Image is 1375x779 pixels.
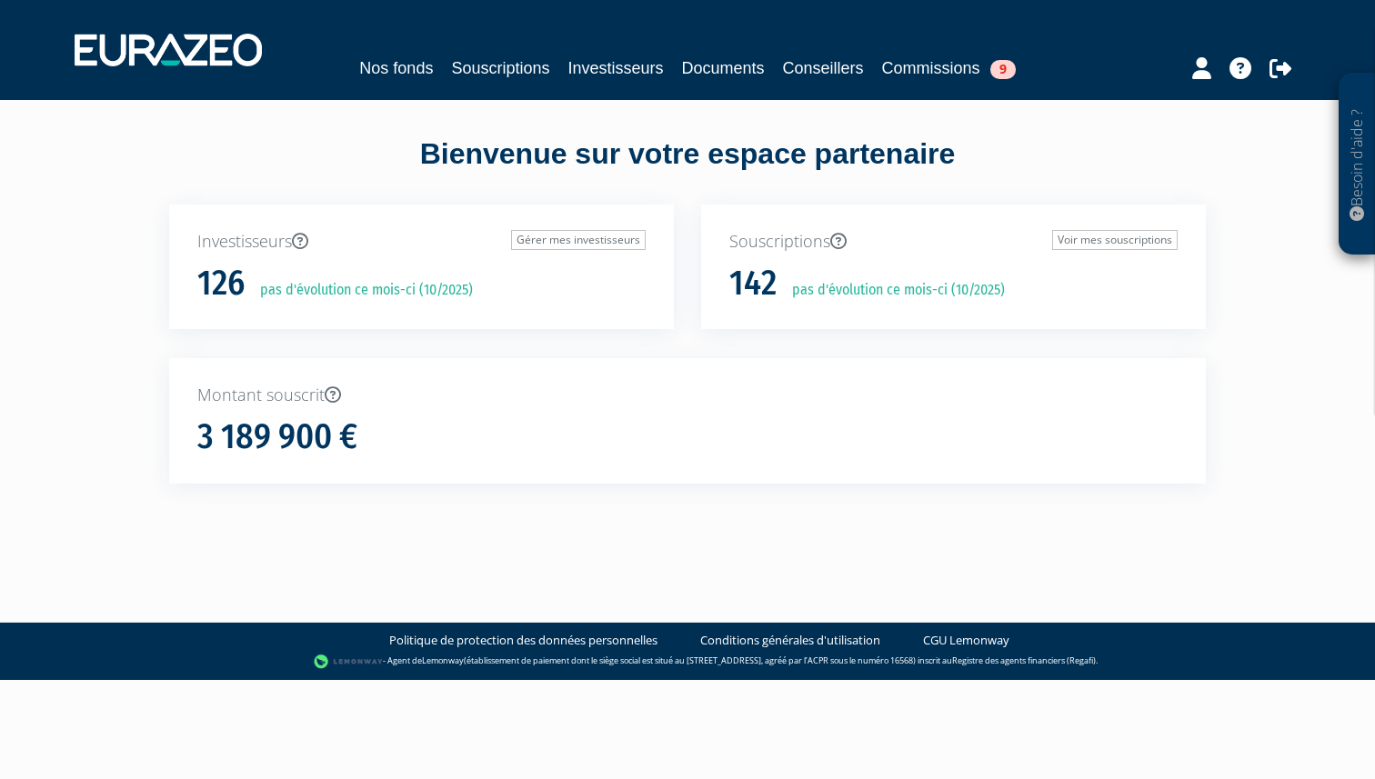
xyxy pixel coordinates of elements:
p: Besoin d'aide ? [1347,83,1368,246]
a: Voir mes souscriptions [1052,230,1178,250]
p: pas d'évolution ce mois-ci (10/2025) [779,280,1005,301]
a: CGU Lemonway [923,632,1009,649]
a: Conditions générales d'utilisation [700,632,880,649]
a: Lemonway [422,654,464,666]
div: - Agent de (établissement de paiement dont le siège social est situé au [STREET_ADDRESS], agréé p... [18,653,1357,671]
p: Investisseurs [197,230,646,254]
img: 1732889491-logotype_eurazeo_blanc_rvb.png [75,34,262,66]
a: Gérer mes investisseurs [511,230,646,250]
a: Investisseurs [567,55,663,81]
p: pas d'évolution ce mois-ci (10/2025) [247,280,473,301]
h1: 3 189 900 € [197,418,357,456]
a: Souscriptions [451,55,549,81]
a: Commissions9 [882,55,1016,81]
a: Nos fonds [359,55,433,81]
div: Bienvenue sur votre espace partenaire [156,134,1219,205]
a: Conseillers [783,55,864,81]
p: Souscriptions [729,230,1178,254]
span: 9 [990,60,1016,79]
a: Registre des agents financiers (Regafi) [952,654,1096,666]
h1: 126 [197,265,245,303]
h1: 142 [729,265,777,303]
p: Montant souscrit [197,384,1178,407]
a: Documents [682,55,765,81]
img: logo-lemonway.png [314,653,384,671]
a: Politique de protection des données personnelles [389,632,657,649]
